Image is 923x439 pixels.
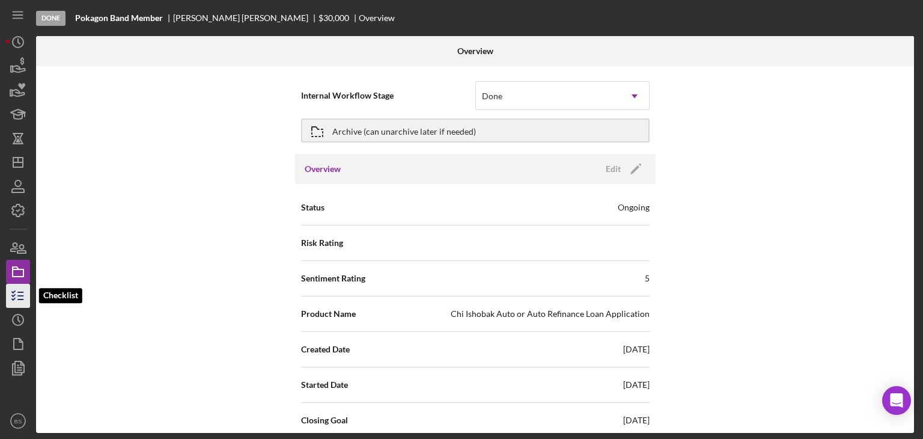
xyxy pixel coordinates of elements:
[451,308,650,320] div: Chi Ishobak Auto or Auto Refinance Loan Application
[301,308,356,320] span: Product Name
[305,163,341,175] h3: Overview
[332,120,476,141] div: Archive (can unarchive later if needed)
[301,272,365,284] span: Sentiment Rating
[623,379,650,391] div: [DATE]
[301,343,350,355] span: Created Date
[599,160,646,178] button: Edit
[623,343,650,355] div: [DATE]
[882,386,911,415] div: Open Intercom Messenger
[6,409,30,433] button: BS
[482,91,502,101] div: Done
[623,414,650,426] div: [DATE]
[606,160,621,178] div: Edit
[359,13,395,23] div: Overview
[618,201,650,213] div: Ongoing
[301,118,650,143] button: Archive (can unarchive later if needed)
[36,11,65,26] div: Done
[301,414,348,426] span: Closing Goal
[173,13,318,23] div: [PERSON_NAME] [PERSON_NAME]
[457,46,493,56] b: Overview
[14,418,22,425] text: BS
[75,13,163,23] b: Pokagon Band Member
[301,201,324,213] span: Status
[301,237,343,249] span: Risk Rating
[318,13,349,23] div: $30,000
[301,90,475,102] span: Internal Workflow Stage
[301,379,348,391] span: Started Date
[645,272,650,284] div: 5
